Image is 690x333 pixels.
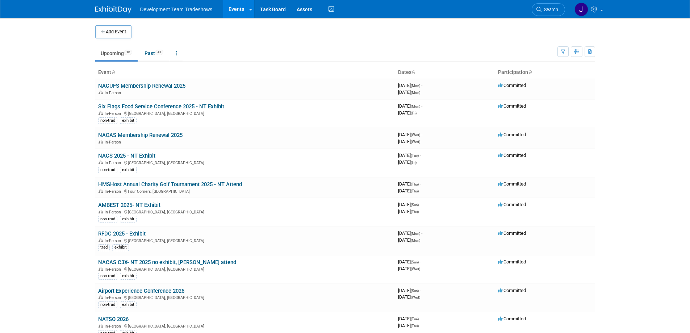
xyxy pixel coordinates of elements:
div: exhibit [112,244,129,251]
span: [DATE] [398,202,421,207]
span: Committed [498,288,526,293]
span: [DATE] [398,323,419,328]
a: Sort by Start Date [411,69,415,75]
img: In-Person Event [99,161,103,164]
span: Committed [498,132,526,137]
span: In-Person [105,111,123,116]
span: Development Team Tradeshows [140,7,213,12]
span: (Thu) [411,324,419,328]
span: (Tue) [411,154,419,158]
a: NACS 2025 - NT Exhibit [98,153,155,159]
img: In-Person Event [99,91,103,94]
img: In-Person Event [99,295,103,299]
div: trad [98,244,110,251]
span: (Mon) [411,91,420,95]
a: Six Flags Food Service Conference 2025 - NT Exhibit [98,103,224,110]
span: [DATE] [398,316,421,321]
img: In-Person Event [99,267,103,271]
a: Airport Experience Conference 2026 [98,288,184,294]
div: Four Corners, [GEOGRAPHIC_DATA] [98,188,392,194]
span: - [420,259,421,265]
div: exhibit [120,273,137,279]
span: Committed [498,259,526,265]
span: [DATE] [398,83,422,88]
span: [DATE] [398,132,422,137]
div: exhibit [120,216,137,222]
span: (Sun) [411,203,419,207]
span: - [421,132,422,137]
span: Committed [498,202,526,207]
span: [DATE] [398,153,421,158]
span: [DATE] [398,90,420,95]
span: - [420,316,421,321]
span: Committed [498,316,526,321]
span: In-Person [105,189,123,194]
span: (Sun) [411,260,419,264]
span: Search [541,7,558,12]
span: In-Person [105,210,123,215]
span: In-Person [105,161,123,165]
span: [DATE] [398,181,421,187]
span: (Tue) [411,317,419,321]
a: AMBEST 2025- NT Exhibit [98,202,160,208]
th: Dates [395,66,495,79]
a: Sort by Event Name [111,69,115,75]
span: In-Person [105,324,123,329]
span: In-Person [105,140,123,145]
span: In-Person [105,91,123,95]
th: Participation [495,66,595,79]
span: Committed [498,153,526,158]
a: Past41 [139,46,169,60]
a: NACAS Membership Renewal 2025 [98,132,183,138]
span: [DATE] [398,209,419,214]
a: Upcoming16 [95,46,138,60]
img: In-Person Event [99,210,103,213]
span: (Wed) [411,133,420,137]
button: Add Event [95,25,131,38]
img: Jennifer Todd [574,3,588,16]
div: [GEOGRAPHIC_DATA], [GEOGRAPHIC_DATA] [98,266,392,272]
img: In-Person Event [99,238,103,242]
span: [DATE] [398,288,421,293]
th: Event [95,66,395,79]
img: ExhibitDay [95,6,131,13]
img: In-Person Event [99,140,103,143]
a: Search [532,3,565,16]
span: [DATE] [398,266,420,271]
span: (Wed) [411,267,420,271]
img: In-Person Event [99,324,103,328]
span: - [421,83,422,88]
a: NACAS C3X- NT 2025 no exhibit, [PERSON_NAME] attend [98,259,236,266]
div: [GEOGRAPHIC_DATA], [GEOGRAPHIC_DATA] [98,159,392,165]
span: In-Person [105,238,123,243]
span: (Wed) [411,140,420,144]
div: non-trad [98,216,117,222]
a: HMSHost Annual Charity Golf Tournament 2025 - NT Attend [98,181,242,188]
div: [GEOGRAPHIC_DATA], [GEOGRAPHIC_DATA] [98,110,392,116]
span: Committed [498,83,526,88]
span: (Mon) [411,232,420,236]
div: [GEOGRAPHIC_DATA], [GEOGRAPHIC_DATA] [98,294,392,300]
div: non-trad [98,167,117,173]
span: [DATE] [398,294,420,300]
span: (Thu) [411,189,419,193]
span: (Mon) [411,238,420,242]
span: (Sun) [411,289,419,293]
span: (Thu) [411,210,419,214]
span: (Thu) [411,182,419,186]
span: - [420,288,421,293]
span: - [420,153,421,158]
span: [DATE] [398,110,417,116]
img: In-Person Event [99,111,103,115]
a: RFDC 2025 - Exhibit [98,230,146,237]
div: [GEOGRAPHIC_DATA], [GEOGRAPHIC_DATA] [98,209,392,215]
span: (Mon) [411,84,420,88]
img: In-Person Event [99,189,103,193]
span: [DATE] [398,103,422,109]
a: NACUFS Membership Renewal 2025 [98,83,185,89]
span: (Fri) [411,161,417,165]
span: [DATE] [398,159,417,165]
span: [DATE] [398,259,421,265]
a: Sort by Participation Type [528,69,532,75]
span: - [420,202,421,207]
